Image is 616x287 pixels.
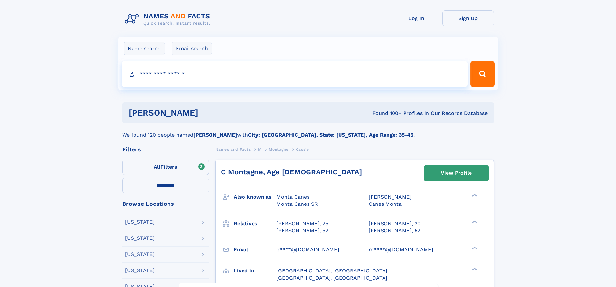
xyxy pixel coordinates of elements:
h3: Relatives [234,218,276,229]
div: [US_STATE] [125,219,155,225]
b: [PERSON_NAME] [193,132,237,138]
div: ❯ [470,193,478,198]
a: Sign Up [442,10,494,26]
h3: Also known as [234,192,276,203]
span: [PERSON_NAME] [369,194,412,200]
div: Filters [122,147,209,152]
a: M [258,145,262,153]
div: Found 100+ Profiles In Our Records Database [285,110,488,117]
span: [GEOGRAPHIC_DATA], [GEOGRAPHIC_DATA] [276,268,387,274]
a: Names and Facts [215,145,251,153]
div: [US_STATE] [125,252,155,257]
label: Filters [122,160,209,175]
input: search input [122,61,468,87]
a: Montagne [269,145,288,153]
span: Cassie [296,147,309,152]
span: Canes Monta [369,201,402,207]
a: View Profile [424,165,488,181]
img: Logo Names and Facts [122,10,215,28]
div: ❯ [470,220,478,224]
span: [GEOGRAPHIC_DATA], [GEOGRAPHIC_DATA] [276,275,387,281]
div: ❯ [470,246,478,250]
a: Log In [391,10,442,26]
a: [PERSON_NAME], 20 [369,220,421,227]
a: [PERSON_NAME], 52 [369,227,420,234]
b: City: [GEOGRAPHIC_DATA], State: [US_STATE], Age Range: 35-45 [248,132,413,138]
button: Search Button [470,61,494,87]
span: Monta Canes [276,194,309,200]
div: Browse Locations [122,201,209,207]
div: We found 120 people named with . [122,123,494,139]
h1: [PERSON_NAME] [129,109,286,117]
a: [PERSON_NAME], 52 [276,227,328,234]
div: [US_STATE] [125,236,155,241]
div: View Profile [441,166,472,181]
span: Monta Canes SR [276,201,318,207]
span: All [154,164,160,170]
div: ❯ [470,267,478,271]
label: Name search [124,42,165,55]
span: M [258,147,262,152]
label: Email search [172,42,212,55]
h3: Email [234,244,276,255]
a: C Montagne, Age [DEMOGRAPHIC_DATA] [221,168,362,176]
h3: Lived in [234,265,276,276]
a: [PERSON_NAME], 25 [276,220,328,227]
span: Montagne [269,147,288,152]
div: [US_STATE] [125,268,155,273]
